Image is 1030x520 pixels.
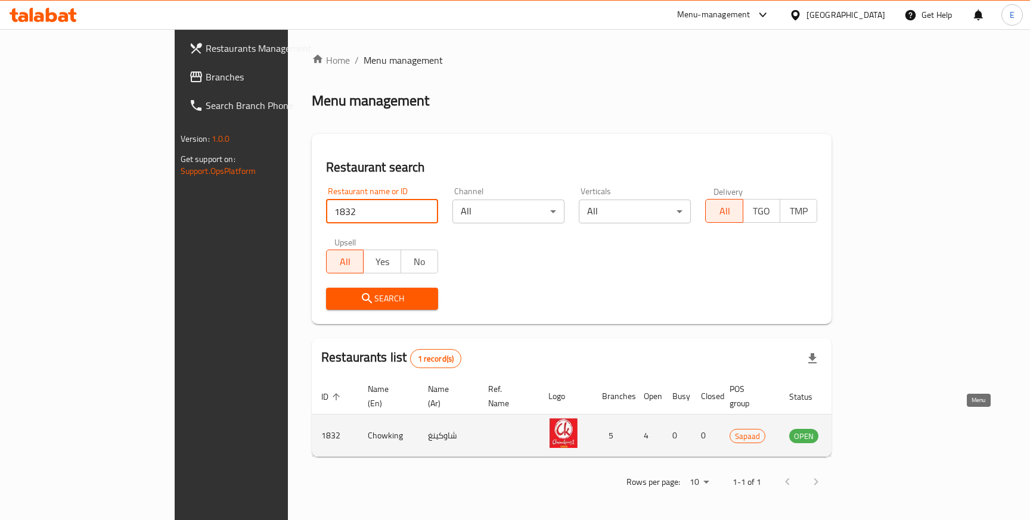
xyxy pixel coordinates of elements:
table: enhanced table [312,378,883,457]
h2: Menu management [312,91,429,110]
div: [GEOGRAPHIC_DATA] [806,8,885,21]
a: Branches [179,63,347,91]
span: Search Branch Phone [206,98,337,113]
a: Support.OpsPlatform [181,163,256,179]
span: Name (Ar) [428,382,464,410]
span: Branches [206,70,337,84]
div: Total records count [410,349,462,368]
li: / [355,53,359,67]
span: 1 record(s) [411,353,461,365]
th: Branches [592,378,634,415]
span: Ref. Name [488,382,525,410]
p: Rows per page: [626,475,680,490]
label: Upsell [334,238,356,246]
div: Menu-management [677,8,750,22]
td: 4 [634,415,663,457]
th: Closed [691,378,720,415]
button: All [326,250,364,273]
span: E [1010,8,1015,21]
span: Restaurants Management [206,41,337,55]
button: Yes [363,250,401,273]
label: Delivery [713,187,743,195]
div: Export file [798,344,827,373]
button: All [705,199,743,223]
a: Search Branch Phone [179,91,347,120]
th: Open [634,378,663,415]
span: Yes [368,253,396,270]
span: 1.0.0 [212,131,230,147]
td: 0 [691,415,720,457]
span: All [711,203,738,220]
th: Busy [663,378,691,415]
input: Search for restaurant name or ID.. [326,200,438,223]
td: Chowking [358,415,418,457]
div: All [452,200,564,223]
span: Get support on: [181,151,235,167]
button: Search [326,288,438,310]
span: OPEN [789,429,818,443]
div: All [579,200,691,223]
a: Restaurants Management [179,34,347,63]
button: TMP [780,199,817,223]
span: No [406,253,433,270]
span: Search [336,291,429,306]
span: POS group [730,382,765,410]
span: TMP [785,203,812,220]
span: All [331,253,359,270]
button: No [401,250,438,273]
span: Menu management [364,53,443,67]
span: TGO [748,203,775,220]
p: 1-1 of 1 [733,475,761,490]
div: Rows per page: [685,474,713,491]
h2: Restaurants list [321,348,461,368]
span: Name (En) [368,382,404,410]
span: Version: [181,131,210,147]
img: Chowking [548,418,578,448]
th: Logo [539,378,592,415]
span: Status [789,390,828,404]
span: Sapaad [730,429,765,443]
button: TGO [743,199,780,223]
td: 5 [592,415,634,457]
td: شاوكينغ [418,415,479,457]
span: ID [321,390,344,404]
td: 0 [663,415,691,457]
nav: breadcrumb [312,53,832,67]
h2: Restaurant search [326,158,817,176]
